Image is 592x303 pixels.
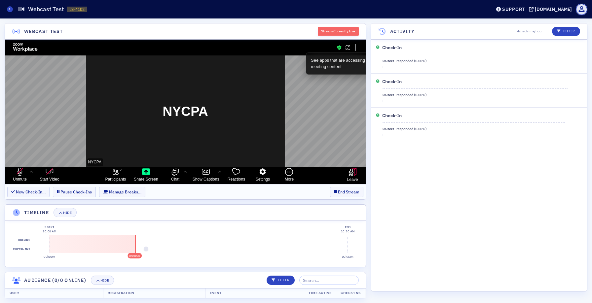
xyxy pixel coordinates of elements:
[157,128,184,144] button: open the chat panel
[12,244,31,253] label: Check-ins
[318,27,359,36] div: Stream Currently Live
[396,126,427,132] span: responded ( 0.00 %)
[517,29,543,34] span: 4 check-ins/hour
[184,128,218,144] button: Show Captions
[23,128,30,137] button: More audio controls
[30,128,59,144] button: start my video
[304,288,336,298] th: Time Active
[115,128,117,133] span: 2
[299,276,359,285] input: Search…
[129,137,153,142] span: Share Screen
[535,6,572,12] div: [DOMAIN_NAME]
[211,128,218,137] button: More options for captions, menu button
[396,92,427,98] span: responded ( 0.00 %)
[341,225,355,229] div: End
[223,137,240,142] span: Reactions
[8,137,22,142] span: Unmute
[96,128,125,144] button: open the participants list pane,[2] particpants
[100,279,109,282] div: Hide
[342,255,354,258] time: 00h22m
[251,137,265,142] span: Settings
[43,229,56,233] time: 10:08 AM
[383,92,394,98] span: 0 Users
[342,137,353,143] span: Leave
[43,225,56,229] div: Start
[24,277,86,284] h4: Audience (0/0 online)
[100,137,121,142] span: Participants
[205,288,304,298] th: Event
[103,288,205,298] th: Registration
[396,58,427,64] span: responded ( 0.00 %)
[24,28,63,35] h4: Webcast Test
[17,235,32,244] label: Breaks
[383,126,394,132] span: 0 Users
[390,28,415,35] h4: Activity
[54,208,77,217] button: Hide
[336,288,365,298] th: Check-Ins
[35,137,54,142] span: Start Video
[166,137,174,142] span: Chat
[272,278,290,283] p: Filter
[576,4,587,15] span: Profile
[99,187,145,197] button: Manage Breaks…
[86,62,275,81] div: NYCPA
[529,7,574,12] button: [DOMAIN_NAME]
[44,255,55,258] time: 00h00m
[382,112,402,119] div: Check-In
[69,7,85,12] span: LS-4102
[53,187,96,197] button: Pause Check-Ins
[334,128,361,144] button: Leave
[382,78,402,85] div: Check-In
[177,128,184,137] button: Chat Settings
[28,5,64,13] h1: Webcast Test
[382,44,402,51] div: Check-In
[267,276,295,285] button: Filter
[383,58,394,64] span: 0 Users
[63,211,72,215] div: Hide
[83,120,96,125] span: NYCPA
[306,18,372,30] div: See apps that are accessing your meeting content
[502,6,525,12] div: Support
[280,137,289,142] span: More
[218,128,244,144] button: Reactions
[552,27,580,36] button: Filter
[271,128,297,144] button: More meeting control
[129,254,140,258] time: 00h06m
[91,276,114,285] button: Hide
[341,229,355,233] time: 10:30 AM
[7,187,50,197] button: New Check-In…
[125,128,157,144] button: Share Screen
[244,128,271,144] button: Settings
[557,29,575,34] p: Filter
[332,4,337,12] button: Meeting information
[339,4,347,12] button: Apps Accessing Content in This Meeting
[24,209,49,216] h4: Timeline
[5,288,103,298] th: User
[330,187,363,197] button: End Stream
[188,137,214,142] span: Show Captions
